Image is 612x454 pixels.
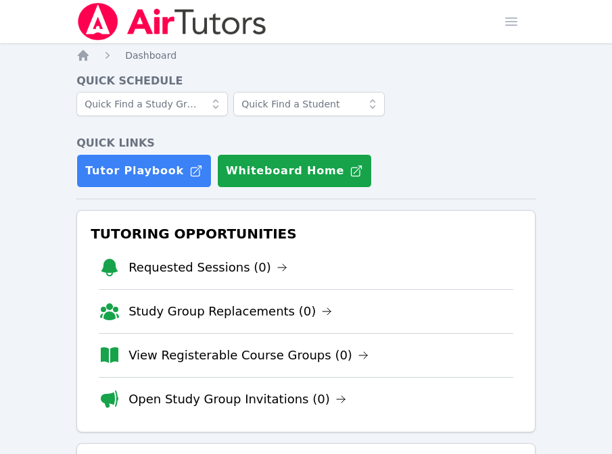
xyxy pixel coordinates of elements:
[76,73,536,89] h4: Quick Schedule
[128,258,287,277] a: Requested Sessions (0)
[76,49,536,62] nav: Breadcrumb
[128,302,332,321] a: Study Group Replacements (0)
[76,92,228,116] input: Quick Find a Study Group
[88,222,524,246] h3: Tutoring Opportunities
[76,135,536,151] h4: Quick Links
[128,346,369,365] a: View Registerable Course Groups (0)
[233,92,385,116] input: Quick Find a Student
[125,50,176,61] span: Dashboard
[217,154,372,188] button: Whiteboard Home
[76,154,212,188] a: Tutor Playbook
[76,3,268,41] img: Air Tutors
[125,49,176,62] a: Dashboard
[128,390,346,409] a: Open Study Group Invitations (0)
